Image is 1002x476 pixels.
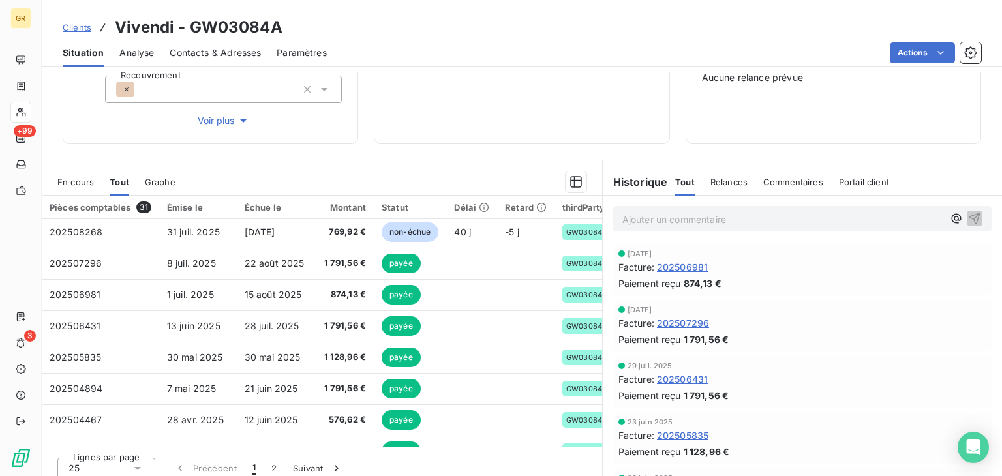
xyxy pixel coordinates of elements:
[167,320,220,331] span: 13 juin 2025
[454,226,471,237] span: 40 j
[50,383,102,394] span: 202504894
[454,202,489,213] div: Délai
[245,383,298,394] span: 21 juin 2025
[167,351,223,363] span: 30 mai 2025
[50,226,102,237] span: 202508268
[115,16,282,39] h3: Vivendi - GW03084A
[245,320,299,331] span: 28 juil. 2025
[890,42,955,63] button: Actions
[24,330,36,342] span: 3
[684,333,729,346] span: 1 791,56 €
[628,418,673,426] span: 23 juin 2025
[110,177,129,187] span: Tout
[63,22,91,33] span: Clients
[657,428,708,442] span: 202505835
[322,226,367,239] span: 769,92 €
[618,372,654,386] span: Facture :
[566,353,607,361] span: GW03084A
[675,177,695,187] span: Tout
[505,226,519,237] span: -5 j
[68,462,80,475] span: 25
[382,410,421,430] span: payée
[505,202,547,213] div: Retard
[322,288,367,301] span: 874,13 €
[657,316,709,330] span: 202507296
[618,276,681,290] span: Paiement reçu
[167,414,224,425] span: 28 avr. 2025
[566,260,607,267] span: GW03084A
[628,362,673,370] span: 29 juil. 2025
[136,201,151,213] span: 31
[562,202,628,213] div: thirdPartyCode
[628,306,652,314] span: [DATE]
[252,462,256,475] span: 1
[167,258,216,269] span: 8 juil. 2025
[134,83,145,95] input: Ajouter une valeur
[50,320,100,331] span: 202506431
[684,389,729,402] span: 1 791,56 €
[618,445,681,458] span: Paiement reçu
[628,250,652,258] span: [DATE]
[839,177,889,187] span: Portail client
[382,202,438,213] div: Statut
[382,441,421,461] span: payée
[50,351,101,363] span: 202505835
[50,258,102,269] span: 202507296
[382,285,421,305] span: payée
[50,289,100,300] span: 202506981
[63,46,104,59] span: Situation
[198,114,250,127] span: Voir plus
[566,385,607,393] span: GW03084A
[382,254,421,273] span: payée
[382,348,421,367] span: payée
[10,8,31,29] div: GR
[105,113,342,128] button: Voir plus
[322,257,367,270] span: 1 791,56 €
[710,177,748,187] span: Relances
[657,372,708,386] span: 202506431
[618,389,681,402] span: Paiement reçu
[618,260,654,274] span: Facture :
[566,322,607,330] span: GW03084A
[167,202,229,213] div: Émise le
[57,177,94,187] span: En cours
[50,445,102,456] span: 202503965
[382,316,421,336] span: payée
[10,447,31,468] img: Logo LeanPay
[167,445,217,456] span: 7 avr. 2025
[322,445,367,458] span: 1 791,56 €
[566,291,607,299] span: GW03084A
[245,258,305,269] span: 22 août 2025
[245,414,298,425] span: 12 juin 2025
[618,316,654,330] span: Facture :
[603,174,668,190] h6: Historique
[50,201,151,213] div: Pièces comptables
[167,289,214,300] span: 1 juil. 2025
[322,320,367,333] span: 1 791,56 €
[245,351,301,363] span: 30 mai 2025
[657,260,708,274] span: 202506981
[684,445,730,458] span: 1 128,96 €
[618,333,681,346] span: Paiement reçu
[245,202,307,213] div: Échue le
[119,46,154,59] span: Analyse
[566,416,607,424] span: GW03084A
[618,428,654,442] span: Facture :
[63,21,91,34] a: Clients
[245,445,301,456] span: 22 mai 2025
[322,413,367,426] span: 576,62 €
[145,177,175,187] span: Graphe
[763,177,823,187] span: Commentaires
[382,379,421,398] span: payée
[566,228,607,236] span: GW03084A
[382,222,438,242] span: non-échue
[684,276,721,290] span: 874,13 €
[322,382,367,395] span: 1 791,56 €
[322,351,367,364] span: 1 128,96 €
[167,383,217,394] span: 7 mai 2025
[245,289,302,300] span: 15 août 2025
[50,414,102,425] span: 202504467
[14,125,36,137] span: +99
[170,46,261,59] span: Contacts & Adresses
[277,46,327,59] span: Paramètres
